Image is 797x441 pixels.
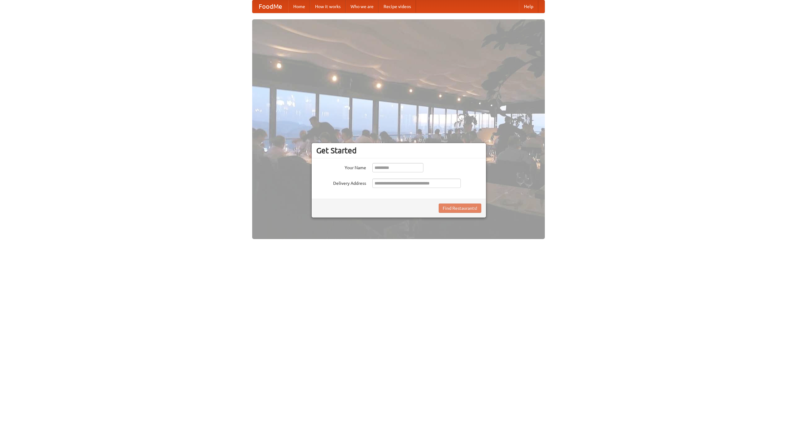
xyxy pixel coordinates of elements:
a: How it works [310,0,346,13]
a: Who we are [346,0,379,13]
button: Find Restaurants! [439,204,481,213]
a: Recipe videos [379,0,416,13]
h3: Get Started [316,146,481,155]
a: FoodMe [252,0,288,13]
label: Your Name [316,163,366,171]
a: Home [288,0,310,13]
a: Help [519,0,538,13]
label: Delivery Address [316,179,366,186]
